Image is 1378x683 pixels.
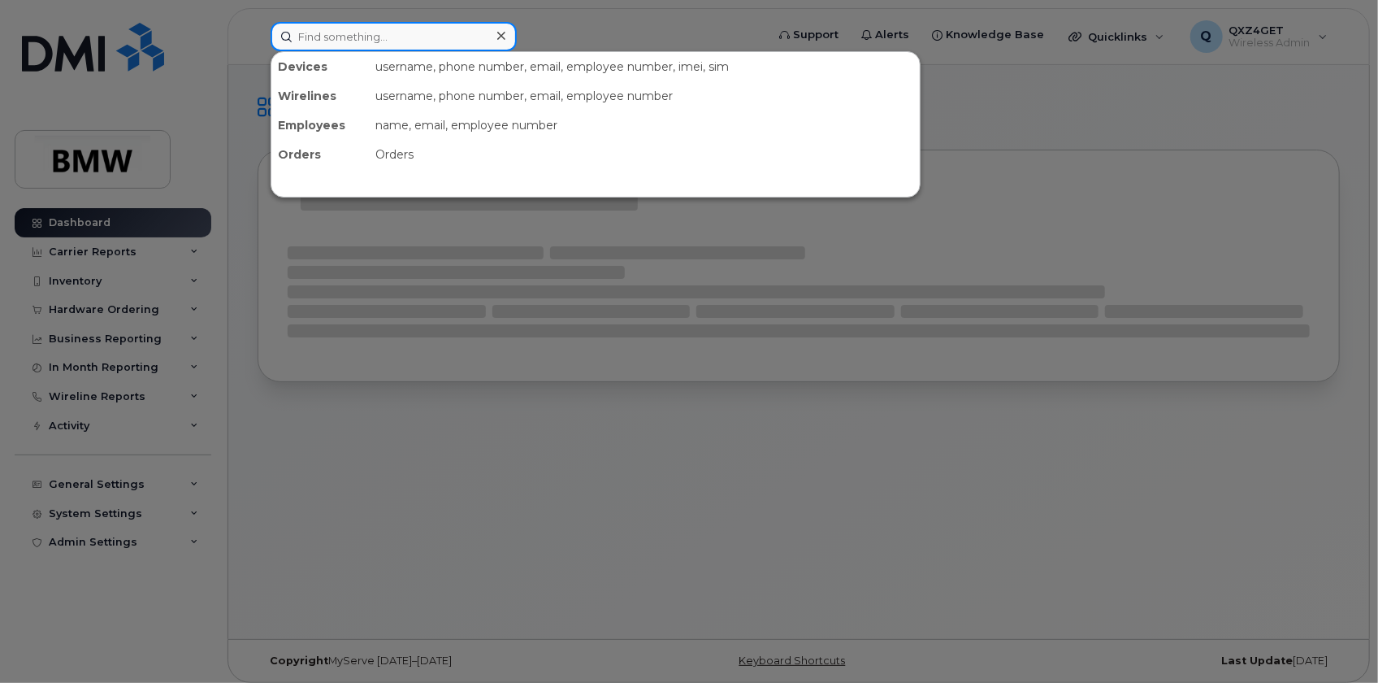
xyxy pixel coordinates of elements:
div: Orders [271,140,369,169]
div: username, phone number, email, employee number, imei, sim [369,52,920,81]
div: name, email, employee number [369,111,920,140]
div: username, phone number, email, employee number [369,81,920,111]
div: Wirelines [271,81,369,111]
div: Employees [271,111,369,140]
div: Orders [369,140,920,169]
div: Devices [271,52,369,81]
